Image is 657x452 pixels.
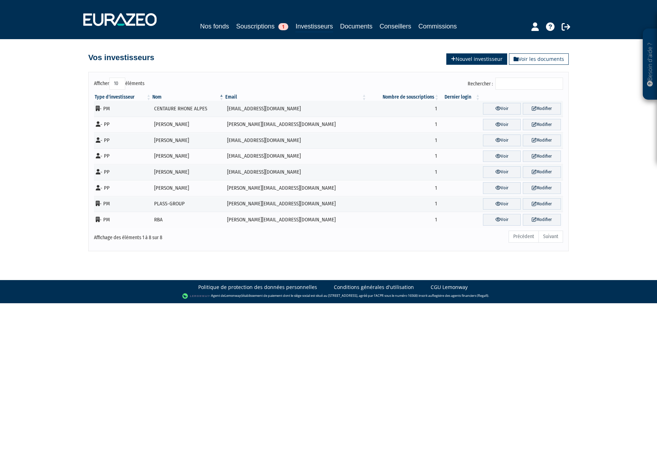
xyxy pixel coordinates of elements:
[278,23,288,30] span: 1
[225,196,367,212] td: [PERSON_NAME][EMAIL_ADDRESS][DOMAIN_NAME]
[152,212,225,228] td: RBA
[446,53,507,65] a: Nouvel investisseur
[225,180,367,196] td: [PERSON_NAME][EMAIL_ADDRESS][DOMAIN_NAME]
[7,293,650,300] div: - Agent de (établissement de paiement dont le siège social est situé au [STREET_ADDRESS], agréé p...
[380,21,411,31] a: Conseillers
[523,198,561,210] a: Modifier
[431,284,468,291] a: CGU Lemonway
[483,119,521,131] a: Voir
[367,212,440,228] td: 1
[94,117,152,133] td: - PP
[419,21,457,31] a: Commissions
[200,21,229,31] a: Nos fonds
[509,53,569,65] a: Voir les documents
[152,164,225,180] td: [PERSON_NAME]
[225,132,367,148] td: [EMAIL_ADDRESS][DOMAIN_NAME]
[340,21,373,31] a: Documents
[225,117,367,133] td: [PERSON_NAME][EMAIL_ADDRESS][DOMAIN_NAME]
[94,180,152,196] td: - PP
[367,101,440,117] td: 1
[225,212,367,228] td: [PERSON_NAME][EMAIL_ADDRESS][DOMAIN_NAME]
[225,101,367,117] td: [EMAIL_ADDRESS][DOMAIN_NAME]
[152,196,225,212] td: PLASS-GROUP
[94,101,152,117] td: - PM
[523,119,561,131] a: Modifier
[94,132,152,148] td: - PP
[225,164,367,180] td: [EMAIL_ADDRESS][DOMAIN_NAME]
[94,164,152,180] td: - PP
[83,13,157,26] img: 1732889491-logotype_eurazeo_blanc_rvb.png
[94,148,152,164] td: - PP
[432,293,488,298] a: Registre des agents financiers (Regafi)
[523,135,561,146] a: Modifier
[236,21,288,31] a: Souscriptions1
[523,182,561,194] a: Modifier
[483,214,521,226] a: Voir
[94,196,152,212] td: - PM
[646,32,654,96] p: Besoin d'aide ?
[367,196,440,212] td: 1
[483,166,521,178] a: Voir
[367,148,440,164] td: 1
[483,182,521,194] a: Voir
[523,166,561,178] a: Modifier
[152,101,225,117] td: CENTAURE RHONE ALPES
[94,78,144,90] label: Afficher éléments
[88,53,154,62] h4: Vos investisseurs
[367,94,440,101] th: Nombre de souscriptions : activer pour trier la colonne par ordre croissant
[523,151,561,162] a: Modifier
[198,284,317,291] a: Politique de protection des données personnelles
[225,148,367,164] td: [EMAIL_ADDRESS][DOMAIN_NAME]
[483,135,521,146] a: Voir
[225,293,241,298] a: Lemonway
[481,94,563,101] th: &nbsp;
[523,103,561,115] a: Modifier
[152,148,225,164] td: [PERSON_NAME]
[94,230,283,241] div: Affichage des éléments 1 à 8 sur 8
[152,132,225,148] td: [PERSON_NAME]
[152,117,225,133] td: [PERSON_NAME]
[367,132,440,148] td: 1
[483,198,521,210] a: Voir
[440,94,481,101] th: Dernier login : activer pour trier la colonne par ordre croissant
[152,180,225,196] td: [PERSON_NAME]
[483,103,521,115] a: Voir
[225,94,367,101] th: Email : activer pour trier la colonne par ordre croissant
[367,164,440,180] td: 1
[295,21,333,32] a: Investisseurs
[109,78,125,90] select: Afficheréléments
[523,214,561,226] a: Modifier
[367,117,440,133] td: 1
[468,78,563,90] label: Rechercher :
[367,180,440,196] td: 1
[495,78,563,90] input: Rechercher :
[94,94,152,101] th: Type d'investisseur : activer pour trier la colonne par ordre croissant
[152,94,225,101] th: Nom : activer pour trier la colonne par ordre d&eacute;croissant
[94,212,152,228] td: - PM
[483,151,521,162] a: Voir
[334,284,414,291] a: Conditions générales d'utilisation
[182,293,210,300] img: logo-lemonway.png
